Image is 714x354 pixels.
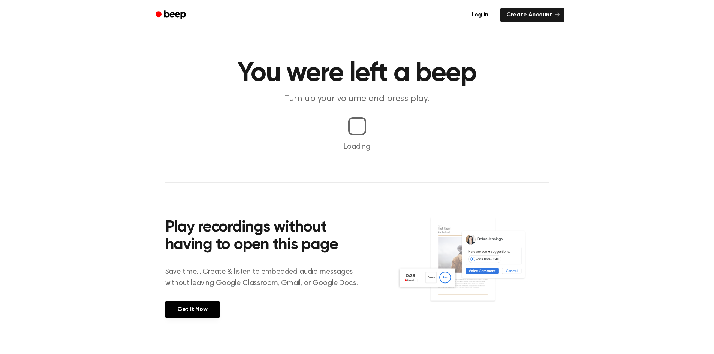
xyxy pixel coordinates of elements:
a: Create Account [500,8,564,22]
h2: Play recordings without having to open this page [165,219,367,254]
p: Loading [9,141,705,152]
p: Turn up your volume and press play. [213,93,501,105]
img: Voice Comments on Docs and Recording Widget [397,217,549,317]
a: Beep [150,8,193,22]
a: Get It Now [165,301,220,318]
a: Log in [464,6,496,24]
p: Save time....Create & listen to embedded audio messages without leaving Google Classroom, Gmail, ... [165,266,367,289]
h1: You were left a beep [165,60,549,87]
